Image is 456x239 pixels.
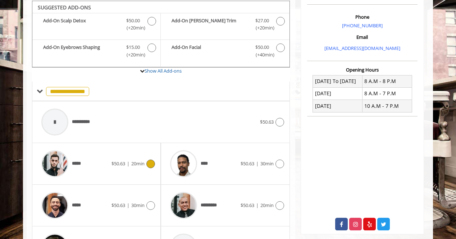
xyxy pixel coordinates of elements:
b: Add-On Scalp Detox [43,17,119,32]
span: 30min [131,202,145,208]
span: $50.63 [111,160,125,167]
label: Add-On Scalp Detox [36,17,157,34]
span: | [127,160,129,167]
td: [DATE] [313,87,362,100]
span: | [127,202,129,208]
label: Add-On Beard Trim [164,17,286,34]
h3: Email [309,35,416,40]
span: (+20min ) [123,24,144,32]
a: [EMAIL_ADDRESS][DOMAIN_NAME] [324,45,400,51]
span: $50.63 [241,202,254,208]
b: Add-On [PERSON_NAME] Trim [172,17,248,32]
td: 8 A.M - 8 P.M [362,75,412,87]
span: 30min [260,160,274,167]
span: $50.63 [241,160,254,167]
span: $50.63 [111,202,125,208]
td: 8 A.M - 7 P.M [362,87,412,100]
td: 10 A.M - 7 P.M [362,100,412,112]
span: $50.00 [255,43,269,51]
span: $27.00 [255,17,269,24]
span: | [256,160,259,167]
b: Add-On Facial [172,43,248,59]
span: $50.00 [126,17,140,24]
span: $15.00 [126,43,140,51]
td: [DATE] [313,100,362,112]
h3: Opening Hours [307,67,418,72]
b: Add-On Eyebrows Shaping [43,43,119,59]
td: [DATE] To [DATE] [313,75,362,87]
a: [PHONE_NUMBER] [342,22,383,29]
span: (+40min ) [251,51,273,59]
b: SUGGESTED ADD-ONS [38,4,91,11]
span: (+20min ) [251,24,273,32]
span: 20min [260,202,274,208]
span: 20min [131,160,145,167]
span: $50.63 [260,119,274,125]
label: Add-On Eyebrows Shaping [36,43,157,60]
span: (+20min ) [123,51,144,59]
div: The Made Man Haircut Add-onS [32,1,290,68]
label: Add-On Facial [164,43,286,60]
span: | [256,202,259,208]
a: Show All Add-ons [145,68,182,74]
h3: Phone [309,14,416,19]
